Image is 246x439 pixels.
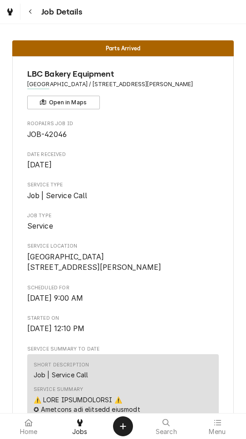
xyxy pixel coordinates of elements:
span: Service [27,222,53,230]
div: Service Type [27,181,219,201]
span: Job Details [39,6,82,18]
span: Home [20,428,38,435]
span: Job Type [27,212,219,219]
button: Create Object [113,416,133,436]
span: Scheduled For [27,293,219,304]
a: Home [4,415,54,437]
a: Go to Jobs [2,4,18,20]
span: Date Received [27,151,219,158]
div: Service Location [27,243,219,273]
span: Menu [209,428,226,435]
span: JOB-42046 [27,130,67,139]
span: Service Location [27,243,219,250]
div: Started On [27,315,219,334]
span: Roopairs Job ID [27,120,219,127]
span: [DATE] 12:10 PM [27,324,84,333]
button: Open in Maps [27,96,100,109]
span: [DATE] [27,161,52,169]
span: Parts Arrived [106,45,140,51]
span: [GEOGRAPHIC_DATA] [STREET_ADDRESS][PERSON_NAME] [27,253,162,272]
div: ⚠️ LORE IPSUMDOLORSI ⚠️ ✪ Ametcons adi elitsedd eiusmodt ✪ Incidid utlabore etdolor ✪ Magnaa-enim... [34,395,213,424]
div: Client Information [27,68,219,109]
div: Job Type [27,212,219,232]
div: Status [12,40,234,56]
span: Service Summary To Date [27,346,219,353]
a: Jobs [55,415,105,437]
a: Menu [192,415,243,437]
div: Job | Service Call [34,370,89,380]
span: Date Received [27,160,219,171]
div: Roopairs Job ID [27,120,219,140]
span: Service Type [27,181,219,189]
button: Navigate back [22,4,39,20]
div: Date Received [27,151,219,171]
span: Started On [27,315,219,322]
span: Jobs [72,428,88,435]
div: Scheduled For [27,284,219,304]
span: Roopairs Job ID [27,129,219,140]
div: Service Summary [34,386,83,393]
span: Address [27,80,219,88]
a: Search [141,415,192,437]
span: Started On [27,323,219,334]
span: Search [156,428,177,435]
span: Job | Service Call [27,191,88,200]
span: Job Type [27,221,219,232]
span: [DATE] 9:00 AM [27,294,83,302]
span: Service Type [27,190,219,201]
div: Short Description [34,361,89,369]
span: Scheduled For [27,284,219,292]
span: Service Location [27,252,219,273]
span: Name [27,68,219,80]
